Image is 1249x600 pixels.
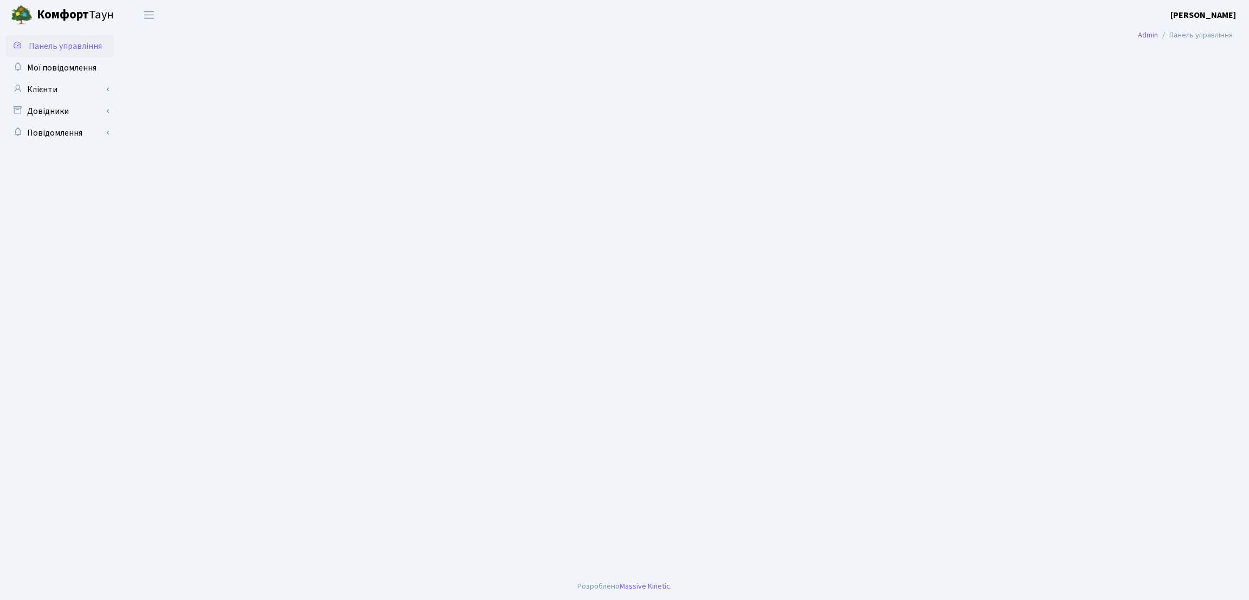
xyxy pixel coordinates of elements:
[577,580,672,592] div: Розроблено .
[1122,24,1249,47] nav: breadcrumb
[1138,29,1158,41] a: Admin
[5,35,114,57] a: Панель управління
[37,6,114,24] span: Таун
[29,40,102,52] span: Панель управління
[5,79,114,100] a: Клієнти
[5,100,114,122] a: Довідники
[136,6,163,24] button: Переключити навігацію
[1170,9,1236,22] a: [PERSON_NAME]
[11,4,33,26] img: logo.png
[5,122,114,144] a: Повідомлення
[1170,9,1236,21] b: [PERSON_NAME]
[27,62,96,74] span: Мої повідомлення
[620,580,670,592] a: Massive Kinetic
[1158,29,1233,41] li: Панель управління
[5,57,114,79] a: Мої повідомлення
[37,6,89,23] b: Комфорт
